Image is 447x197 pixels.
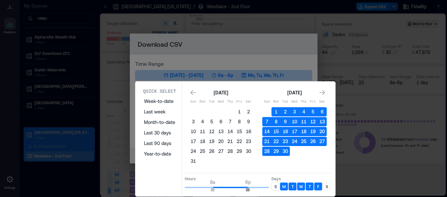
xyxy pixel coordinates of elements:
button: 2 [281,107,290,116]
button: 31 [189,157,198,166]
button: Last 30 days [140,128,179,138]
p: T [309,184,311,189]
button: 18 [198,137,207,146]
button: 30 [281,147,290,156]
button: 16 [244,127,253,136]
p: Sun [189,99,198,105]
button: 3 [290,107,299,116]
button: 4 [299,107,308,116]
th: Tuesday [281,97,290,107]
button: 25 [198,147,207,156]
th: Saturday [318,97,327,107]
button: 26 [207,147,216,156]
button: 25 [299,137,308,146]
button: 26 [308,137,318,146]
p: Quick Select [143,88,176,95]
button: 8 [271,117,281,126]
th: Sunday [262,97,271,107]
button: Week-to-date [140,96,179,107]
p: F [317,184,319,189]
button: 1 [271,107,281,116]
button: 17 [189,137,198,146]
button: 23 [244,137,253,146]
button: 13 [318,117,327,126]
th: Thursday [225,97,235,107]
p: M [282,184,286,189]
span: 6p [245,179,251,185]
button: Go to next month [318,88,327,97]
button: 12 [207,127,216,136]
button: Go to previous month [189,88,198,97]
p: Sat [244,99,253,105]
button: 13 [216,127,225,136]
button: 20 [216,137,225,146]
button: 4 [198,117,207,126]
p: Wed [290,99,299,105]
p: Days [271,176,331,181]
button: 15 [235,127,244,136]
button: Last week [140,107,179,117]
button: 23 [281,137,290,146]
button: 29 [235,147,244,156]
button: 5 [207,117,216,126]
p: Wed [216,99,225,105]
p: Tue [207,99,216,105]
button: 24 [189,147,198,156]
p: Thu [299,99,308,105]
button: 8 [235,117,244,126]
button: 12 [308,117,318,126]
button: 9 [281,117,290,126]
button: 3 [189,117,198,126]
button: 11 [299,117,308,126]
th: Monday [198,97,207,107]
p: Sun [262,99,271,105]
th: Sunday [189,97,198,107]
div: [DATE] [285,89,304,97]
p: S [326,184,328,189]
p: T [292,184,294,189]
button: 21 [262,137,271,146]
p: Mon [271,99,281,105]
button: 9 [244,117,253,126]
th: Tuesday [207,97,216,107]
button: 28 [262,147,271,156]
button: Year-to-date [140,149,179,159]
div: [DATE] [212,89,230,97]
button: 28 [225,147,235,156]
button: 21 [225,137,235,146]
button: 7 [262,117,271,126]
p: S [274,184,277,189]
button: 19 [207,137,216,146]
th: Monday [271,97,281,107]
button: 27 [216,147,225,156]
th: Friday [235,97,244,107]
button: 2 [244,107,253,116]
p: Mon [198,99,207,105]
p: Hours [185,176,269,181]
button: 7 [225,117,235,126]
p: Fri [235,99,244,105]
p: Thu [225,99,235,105]
button: 27 [318,137,327,146]
p: Sat [318,99,327,105]
th: Saturday [244,97,253,107]
p: Fri [308,99,318,105]
button: 16 [281,127,290,136]
button: 6 [318,107,327,116]
button: Last 90 days [140,138,179,149]
p: Tue [281,99,290,105]
button: 14 [262,127,271,136]
button: 22 [235,137,244,146]
button: 11 [198,127,207,136]
button: 15 [271,127,281,136]
span: 8a [210,179,215,185]
button: 10 [290,117,299,126]
th: Wednesday [290,97,299,107]
button: 14 [225,127,235,136]
th: Thursday [299,97,308,107]
th: Wednesday [216,97,225,107]
button: 20 [318,127,327,136]
button: 5 [308,107,318,116]
button: 19 [308,127,318,136]
button: 29 [271,147,281,156]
